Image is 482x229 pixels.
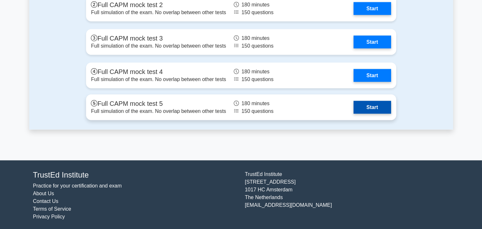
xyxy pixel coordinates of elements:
[33,214,65,220] a: Privacy Policy
[33,191,54,197] a: About Us
[354,101,391,114] a: Start
[354,36,391,49] a: Start
[354,69,391,82] a: Start
[33,206,71,212] a: Terms of Service
[33,171,237,180] h4: TrustEd Institute
[33,183,122,189] a: Practice for your certification and exam
[33,199,58,204] a: Contact Us
[354,2,391,15] a: Start
[241,171,453,221] div: TrustEd Institute [STREET_ADDRESS] 1017 HC Amsterdam The Netherlands [EMAIL_ADDRESS][DOMAIN_NAME]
